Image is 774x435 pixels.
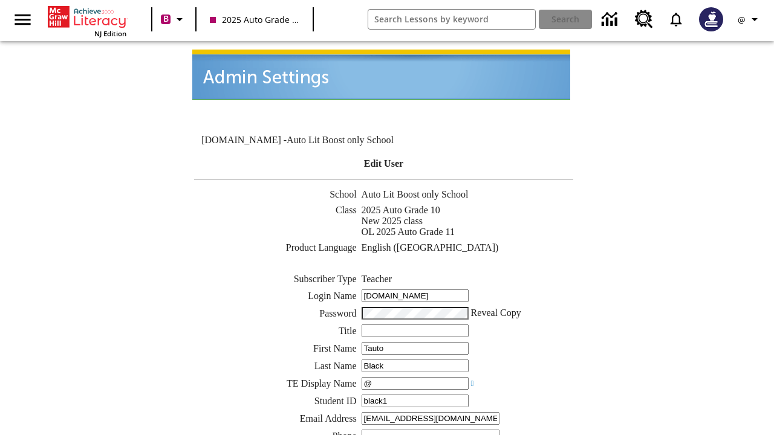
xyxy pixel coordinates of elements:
[361,273,576,288] td: Teacher
[193,359,359,375] td: Last Name
[193,204,359,240] td: Class
[193,306,359,323] td: Password
[738,13,746,26] span: @
[193,289,359,305] td: Login Name
[361,242,576,256] td: English ([GEOGRAPHIC_DATA])
[193,394,359,410] td: Student ID
[193,188,359,203] td: School
[193,341,359,358] td: First Name
[94,29,126,38] span: NJ Edition
[193,273,359,288] td: Subscriber Type
[287,135,394,145] nobr: Auto Lit Boost only School
[193,411,359,428] td: Email Address
[594,3,628,36] a: Data Center
[201,135,428,146] td: [DOMAIN_NAME] -
[361,188,576,203] td: Auto Lit Boost only School
[628,3,660,36] a: Resource Center, Will open in new tab
[193,376,359,393] td: TE Display Name
[361,204,576,240] td: 2025 Auto Grade 10 New 2025 class OL 2025 Auto Grade 11
[192,50,570,100] img: header
[210,13,299,26] span: 2025 Auto Grade 10
[48,4,126,38] div: Home
[500,308,521,318] span: Copy
[660,4,692,35] a: Notifications
[193,324,359,340] td: Title
[368,10,535,29] input: search field
[163,11,169,27] span: B
[5,2,41,37] button: Open side menu
[699,7,723,31] img: Avatar
[471,308,498,318] span: Reveal
[692,4,730,35] button: Select a new avatar
[730,8,769,30] button: Profile/Settings
[364,158,403,169] b: Edit User
[156,8,192,30] button: Boost Class color is violet red. Change class color
[193,242,359,256] td: Product Language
